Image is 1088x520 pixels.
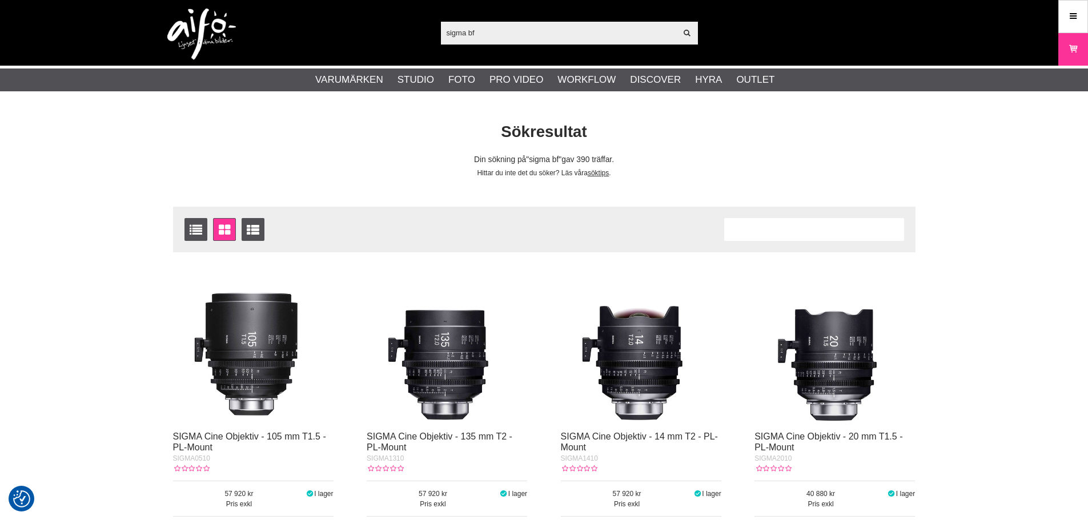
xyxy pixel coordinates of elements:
span: SIGMA0510 [173,454,210,462]
i: I lager [693,490,702,498]
span: SIGMA1310 [367,454,404,462]
a: SIGMA Cine Objektiv - 20 mm T1.5 - PL-Mount [754,432,902,452]
a: Foto [448,72,475,87]
img: SIGMA Cine Objektiv - 20 mm T1.5 - PL-Mount [754,264,915,424]
img: Revisit consent button [13,490,30,507]
a: Pro Video [489,72,543,87]
span: 57 920 [367,489,499,499]
span: Pris exkl [561,499,693,509]
span: Pris exkl [754,499,887,509]
span: Din sökning på gav 390 träffar. [474,155,614,164]
a: Outlet [736,72,774,87]
a: SIGMA Cine Objektiv - 105 mm T1.5 - PL-Mount [173,432,326,452]
a: Hyra [695,72,722,87]
span: . [609,169,611,177]
span: sigma bf [526,155,561,164]
i: I lager [499,490,508,498]
img: SIGMA Cine Objektiv - 14 mm T2 - PL-Mount [561,264,721,424]
h1: Sökresultat [164,121,924,143]
div: Kundbetyg: 0 [561,463,597,474]
a: Varumärken [315,72,383,87]
span: Pris exkl [367,499,499,509]
a: Workflow [557,72,616,87]
img: logo.png [167,9,236,60]
input: Sök produkter ... [441,24,677,41]
span: Pris exkl [173,499,306,509]
img: SIGMA Cine Objektiv - 105 mm T1.5 - PL-Mount [173,264,334,424]
span: 57 920 [561,489,693,499]
span: I lager [314,490,333,498]
div: Kundbetyg: 0 [367,463,403,474]
span: I lager [508,490,527,498]
span: Hittar du inte det du söker? Läs våra [477,169,587,177]
div: Kundbetyg: 0 [754,463,791,474]
span: I lager [702,490,721,498]
a: SIGMA Cine Objektiv - 135 mm T2 - PL-Mount [367,432,512,452]
div: Kundbetyg: 0 [173,463,210,474]
span: SIGMA1410 [561,454,598,462]
a: Fönstervisning [213,218,236,241]
a: Discover [630,72,681,87]
span: I lager [896,490,915,498]
a: SIGMA Cine Objektiv - 14 mm T2 - PL-Mount [561,432,718,452]
span: SIGMA2010 [754,454,792,462]
a: söktips [588,169,609,177]
span: 40 880 [754,489,887,499]
img: SIGMA Cine Objektiv - 135 mm T2 - PL-Mount [367,264,527,424]
a: Studio [398,72,434,87]
i: I lager [887,490,896,498]
span: 57 920 [173,489,306,499]
a: Listvisning [184,218,207,241]
a: Utökad listvisning [242,218,264,241]
button: Samtyckesinställningar [13,489,30,509]
i: I lager [305,490,314,498]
